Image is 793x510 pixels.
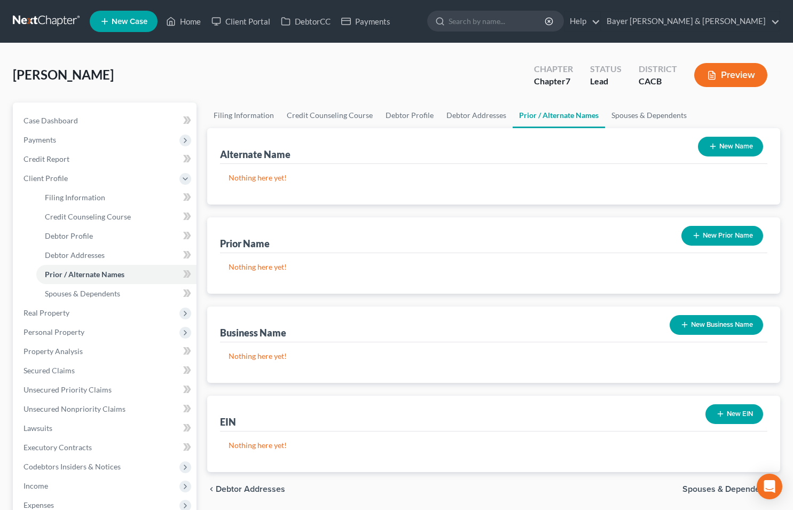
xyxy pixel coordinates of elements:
[757,474,782,499] div: Open Intercom Messenger
[112,18,147,26] span: New Case
[705,404,763,424] button: New EIN
[229,351,759,362] p: Nothing here yet!
[216,485,285,493] span: Debtor Addresses
[682,485,772,493] span: Spouses & Dependents
[336,12,396,31] a: Payments
[45,212,131,221] span: Credit Counseling Course
[15,399,197,419] a: Unsecured Nonpriority Claims
[639,75,677,88] div: CACB
[15,380,197,399] a: Unsecured Priority Claims
[280,103,379,128] a: Credit Counseling Course
[534,75,573,88] div: Chapter
[276,12,336,31] a: DebtorCC
[513,103,605,128] a: Prior / Alternate Names
[601,12,780,31] a: Bayer [PERSON_NAME] & [PERSON_NAME]
[564,12,600,31] a: Help
[206,12,276,31] a: Client Portal
[682,485,780,493] button: Spouses & Dependents chevron_right
[45,289,120,298] span: Spouses & Dependents
[36,207,197,226] a: Credit Counseling Course
[15,150,197,169] a: Credit Report
[36,226,197,246] a: Debtor Profile
[694,63,767,87] button: Preview
[379,103,440,128] a: Debtor Profile
[15,361,197,380] a: Secured Claims
[449,11,546,31] input: Search by name...
[15,342,197,361] a: Property Analysis
[23,174,68,183] span: Client Profile
[670,315,763,335] button: New Business Name
[229,172,759,183] p: Nothing here yet!
[36,284,197,303] a: Spouses & Dependents
[605,103,693,128] a: Spouses & Dependents
[207,485,216,493] i: chevron_left
[23,443,92,452] span: Executory Contracts
[45,250,105,260] span: Debtor Addresses
[590,63,622,75] div: Status
[23,366,75,375] span: Secured Claims
[207,103,280,128] a: Filing Information
[36,246,197,265] a: Debtor Addresses
[23,116,78,125] span: Case Dashboard
[23,500,54,509] span: Expenses
[639,63,677,75] div: District
[23,327,84,336] span: Personal Property
[13,67,114,82] span: [PERSON_NAME]
[220,237,270,250] div: Prior Name
[23,423,52,433] span: Lawsuits
[698,137,763,156] button: New Name
[534,63,573,75] div: Chapter
[23,404,125,413] span: Unsecured Nonpriority Claims
[23,308,69,317] span: Real Property
[681,226,763,246] button: New Prior Name
[23,154,69,163] span: Credit Report
[36,188,197,207] a: Filing Information
[220,415,236,428] div: EIN
[220,326,286,339] div: Business Name
[220,148,290,161] div: Alternate Name
[207,485,285,493] button: chevron_left Debtor Addresses
[15,111,197,130] a: Case Dashboard
[15,419,197,438] a: Lawsuits
[229,440,759,451] p: Nothing here yet!
[23,135,56,144] span: Payments
[45,270,124,279] span: Prior / Alternate Names
[15,438,197,457] a: Executory Contracts
[45,231,93,240] span: Debtor Profile
[23,462,121,471] span: Codebtors Insiders & Notices
[161,12,206,31] a: Home
[36,265,197,284] a: Prior / Alternate Names
[440,103,513,128] a: Debtor Addresses
[229,262,759,272] p: Nothing here yet!
[590,75,622,88] div: Lead
[45,193,105,202] span: Filing Information
[23,481,48,490] span: Income
[23,385,112,394] span: Unsecured Priority Claims
[23,347,83,356] span: Property Analysis
[566,76,570,86] span: 7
